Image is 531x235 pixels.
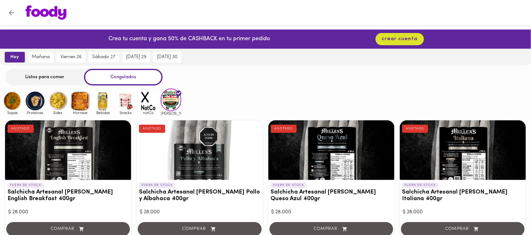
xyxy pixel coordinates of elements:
img: notCo [138,91,159,111]
div: Salchicha Artesanal Mullens Pollo y Albahaca 400gr [137,120,263,180]
div: Salchicha Artesanal Mullens English Breakfast 400gr [5,120,131,180]
div: AGOTADO [139,125,165,133]
span: [PERSON_NAME] [161,111,181,115]
span: Hornear [70,111,91,115]
div: $ 28.000 [403,209,523,216]
button: [DATE] 29 [122,52,150,63]
p: FUERA DE STOCK [402,183,439,188]
button: Volver [4,5,19,20]
button: viernes 26 [57,52,85,63]
div: Salchicha Artesanal Mullens Queso Azul 400gr [268,120,394,180]
p: Crea tu cuenta y gana 50% de CASHBACK en tu primer pedido [109,35,270,43]
span: hoy [9,54,20,60]
span: Bebidas [93,111,113,115]
button: hoy [5,52,25,63]
div: AGOTADO [8,125,34,133]
div: Listos para comer [5,69,84,85]
h3: Salchicha Artesanal [PERSON_NAME] Italiana 400gr [402,189,523,202]
h3: Salchicha Artesanal [PERSON_NAME] Pollo y Albahaca 400gr [139,189,260,202]
div: $ 28.000 [271,209,391,216]
img: mullens [161,89,181,111]
img: Bebidas [93,91,113,111]
div: AGOTADO [402,125,428,133]
img: logo.png [25,5,66,20]
button: mañana [28,52,53,63]
div: Salchicha Artesanal Mullens Italiana 400gr [400,120,526,180]
span: mañana [32,54,50,60]
img: Proteinas [25,91,45,111]
h3: Salchicha Artesanal [PERSON_NAME] English Breakfast 400gr [8,189,129,202]
div: $ 28.000 [8,209,128,216]
h3: Salchicha Artesanal [PERSON_NAME] Queso Azul 400gr [271,189,392,202]
p: FUERA DE STOCK [8,183,44,188]
span: viernes 26 [60,54,81,60]
div: AGOTADO [271,125,297,133]
span: notCo [138,111,159,115]
span: sábado 27 [92,54,115,60]
span: [DATE] 30 [157,54,177,60]
span: Snacks [115,111,136,115]
p: FUERA DE STOCK [271,183,307,188]
span: Proteinas [25,111,45,115]
p: FUERA DE STOCK [139,183,175,188]
div: Congelados [84,69,163,85]
button: [DATE] 30 [153,52,181,63]
span: Sopas [2,111,23,115]
button: sábado 27 [88,52,119,63]
iframe: Messagebird Livechat Widget [495,199,525,229]
span: [DATE] 29 [126,54,146,60]
span: Sides [48,111,68,115]
img: Sopas [2,91,23,111]
div: $ 28.000 [140,209,260,216]
span: crear cuenta [382,36,418,42]
img: Sides [48,91,68,111]
img: Snacks [115,91,136,111]
img: Hornear [70,91,91,111]
button: crear cuenta [376,33,424,45]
